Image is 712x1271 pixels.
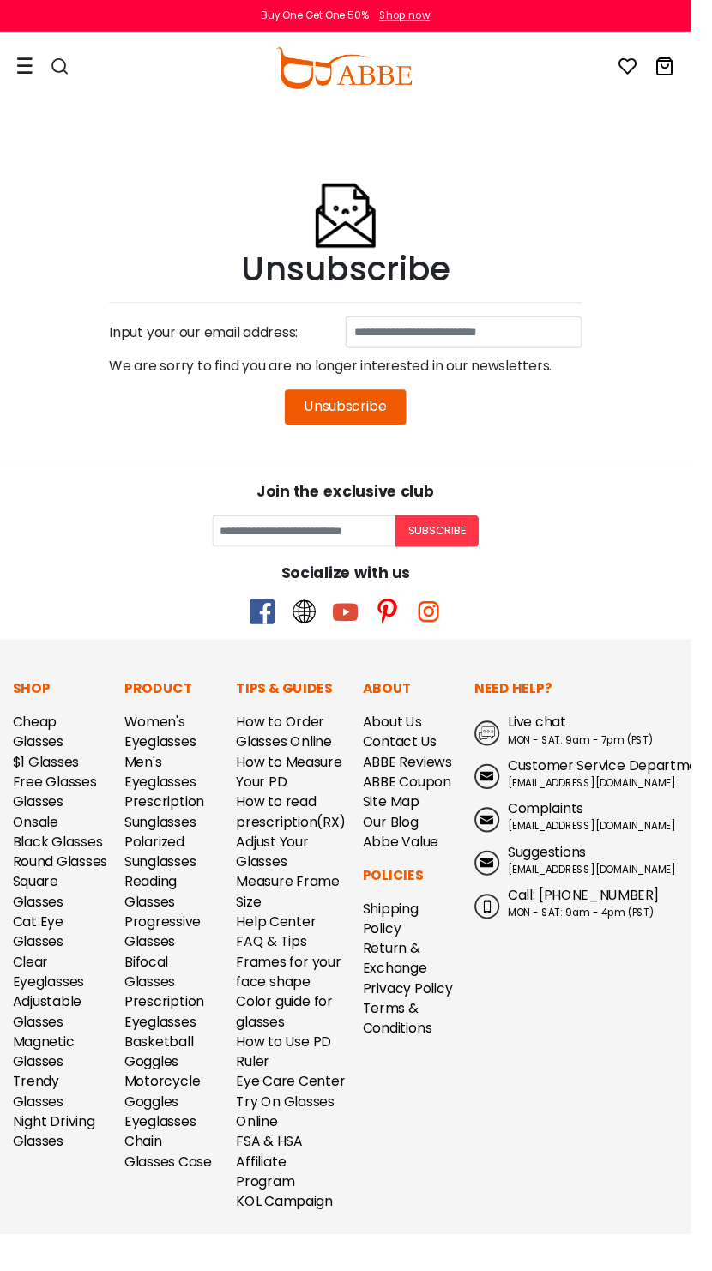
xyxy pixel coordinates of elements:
a: Free Glasses [13,796,100,816]
p: Tips & Guides [244,700,357,720]
a: FAQ & Tips [244,961,317,980]
a: Call: [PHONE_NUMBER] MON - SAT: 9am - 4pm (PST) [489,913,699,949]
a: Our Blog [374,837,431,857]
span: [EMAIL_ADDRESS][DOMAIN_NAME] [523,844,697,858]
a: Measure Frame Size [244,899,350,939]
span: youtube [343,617,369,643]
a: Cheap Glasses [13,734,65,774]
p: Need Help? [489,700,699,720]
a: Polarized Sunglasses [128,858,202,898]
a: Round Glasses [13,878,111,898]
span: instagram [429,617,455,643]
img: Unsubscribe [322,147,390,256]
a: KOL Campaign [244,1228,343,1248]
span: Suggestions [523,868,604,888]
a: Complaints [EMAIL_ADDRESS][DOMAIN_NAME] [489,823,699,859]
div: Join the exclusive club [13,491,699,518]
button: Subscribe [407,531,493,563]
p: Shop [13,700,111,720]
span: pinterest [386,617,412,643]
a: Suggestions [EMAIL_ADDRESS][DOMAIN_NAME] [489,868,699,904]
span: Live chat [523,734,583,754]
a: Motorcycle Goggles [128,1105,206,1145]
a: FSA & HSA [244,1166,312,1186]
a: Trendy Glasses [13,1105,65,1145]
a: Black Glasses [13,858,106,877]
div: Buy One Get One 50% [269,9,380,24]
a: Privacy Policy [374,1009,467,1028]
a: Site Map [374,816,432,836]
a: How to read prescription(RX) [244,816,357,857]
a: Try On Glasses Online [244,1125,345,1166]
a: Shipping Policy [374,926,431,967]
a: Affiliate Program [244,1187,304,1227]
a: Women's Eyeglasses [128,734,202,774]
a: $1 Glasses [13,775,81,795]
a: Contact Us [374,755,450,774]
a: How to Use PD Ruler [244,1063,341,1104]
a: Cat Eye Glasses [13,940,65,980]
a: Help Center [244,940,326,960]
a: Terms & Conditions [374,1029,445,1069]
span: Complaints [523,823,601,843]
a: Square Glasses [13,899,65,939]
a: Eye Care Center [244,1105,356,1124]
a: Adjustable Glasses [13,1022,84,1063]
p: Policies [374,892,472,913]
a: ABBE Reviews [374,775,466,795]
a: Customer Service Department [EMAIL_ADDRESS][DOMAIN_NAME] [489,779,699,815]
a: Frames for your face shape [244,981,352,1021]
a: Glasses Onsale [13,816,65,857]
a: Clear Eyeglasses [13,981,87,1021]
a: Shop now [383,9,443,23]
a: Reading Glasses [128,899,182,939]
a: Live chat MON - SAT: 9am - 7pm (PST) [489,734,699,770]
div: Shop now [391,9,443,24]
div: Input your our email address: [104,326,356,360]
a: Prescription Eyeglasses [128,1022,210,1063]
h1: Unsubscribe [112,256,600,298]
a: Progressive Glasses [128,940,207,980]
div: We are sorry to find you are no longer interested in our newsletters. [112,360,600,395]
span: Call: [PHONE_NUMBER] [523,913,679,932]
a: About Us [374,734,435,754]
a: Abbe Value [374,858,452,877]
a: Bifocal Glasses [128,981,180,1021]
a: Adjust Your Glasses [244,858,318,898]
a: Color guide for glasses [244,1022,343,1063]
span: [EMAIL_ADDRESS][DOMAIN_NAME] [523,799,697,814]
a: Basketball Goggles [128,1063,199,1104]
a: How to Measure Your PD [244,775,353,816]
span: MON - SAT: 9am - 7pm (PST) [523,755,673,769]
img: abbeglasses.com [284,49,425,92]
span: MON - SAT: 9am - 4pm (PST) [523,933,673,948]
span: facebook [257,617,283,643]
button: Unsubscribe [293,401,419,437]
span: [EMAIL_ADDRESS][DOMAIN_NAME] [523,888,697,903]
a: Men's Eyeglasses [128,775,202,816]
a: Prescription Sunglasses [128,816,210,857]
a: ABBE Coupon [374,796,465,816]
div: Socialize with us [13,579,699,602]
a: Eyeglasses Chain [128,1146,202,1186]
a: Magnetic Glasses [13,1063,76,1104]
p: Product [128,700,226,720]
a: Return & Exchange [374,967,440,1008]
a: Night Driving Glasses [13,1146,98,1186]
a: How to Order Glasses Online [244,734,342,774]
input: Your email [219,531,407,563]
p: About [374,700,472,720]
a: Glasses Case [128,1187,218,1207]
span: twitter [300,617,326,643]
